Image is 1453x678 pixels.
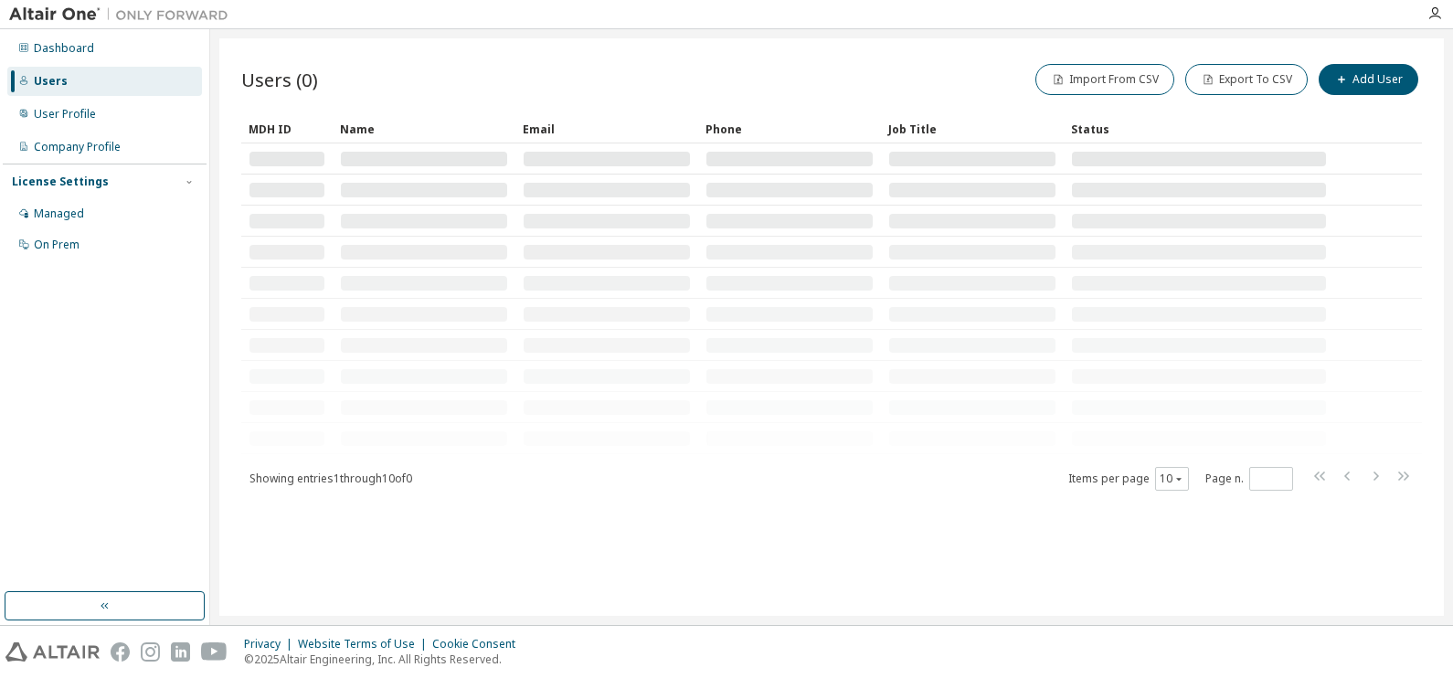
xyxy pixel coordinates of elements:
button: 10 [1160,471,1184,486]
div: Status [1071,114,1327,143]
div: User Profile [34,107,96,122]
div: Phone [705,114,874,143]
p: © 2025 Altair Engineering, Inc. All Rights Reserved. [244,652,526,667]
button: Import From CSV [1035,64,1174,95]
img: facebook.svg [111,642,130,662]
img: Altair One [9,5,238,24]
div: Name [340,114,508,143]
span: Items per page [1068,467,1189,491]
img: youtube.svg [201,642,228,662]
img: linkedin.svg [171,642,190,662]
div: Website Terms of Use [298,637,432,652]
div: Email [523,114,691,143]
span: Showing entries 1 through 10 of 0 [249,471,412,486]
div: Company Profile [34,140,121,154]
span: Page n. [1205,467,1293,491]
div: On Prem [34,238,80,252]
button: Export To CSV [1185,64,1308,95]
img: altair_logo.svg [5,642,100,662]
div: Job Title [888,114,1056,143]
div: Users [34,74,68,89]
button: Add User [1319,64,1418,95]
div: License Settings [12,175,109,189]
div: Privacy [244,637,298,652]
div: Cookie Consent [432,637,526,652]
div: MDH ID [249,114,325,143]
div: Managed [34,207,84,221]
img: instagram.svg [141,642,160,662]
span: Users (0) [241,67,318,92]
div: Dashboard [34,41,94,56]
